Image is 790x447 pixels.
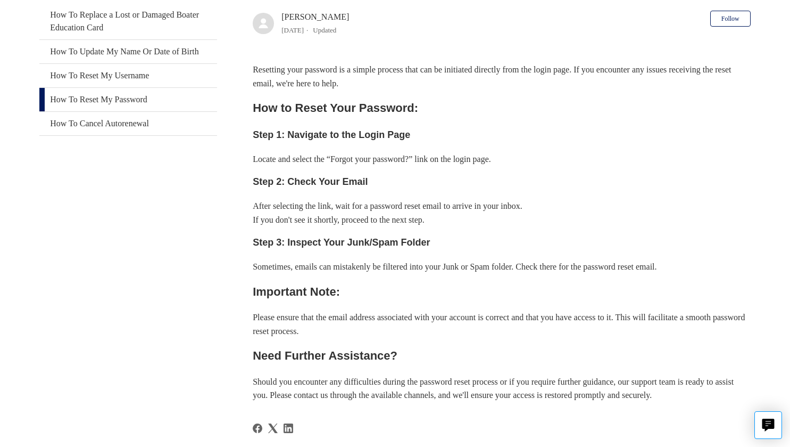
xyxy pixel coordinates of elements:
a: LinkedIn [284,424,293,433]
button: Follow Article [710,11,751,27]
p: Please ensure that the email address associated with your account is correct and that you have ac... [253,311,751,338]
svg: Share this page on LinkedIn [284,424,293,433]
a: How To Cancel Autorenewal [39,112,217,135]
p: After selecting the link, wait for a password reset email to arrive in your inbox. If you don't s... [253,199,751,226]
a: How To Reset My Username [39,64,217,87]
h3: Step 3: Inspect Your Junk/Spam Folder [253,235,751,250]
svg: Share this page on X Corp [268,424,278,433]
h3: Step 1: Navigate to the Login Page [253,127,751,143]
li: Updated [313,26,336,34]
button: Live chat [754,411,782,439]
a: Facebook [253,424,262,433]
time: 03/15/2024, 08:39 [281,26,304,34]
a: How To Update My Name Or Date of Birth [39,40,217,63]
h2: Need Further Assistance? [253,346,751,365]
h2: Important Note: [253,282,751,301]
h3: Step 2: Check Your Email [253,174,751,190]
a: How To Replace a Lost or Damaged Boater Education Card [39,3,217,39]
a: How To Reset My Password [39,88,217,111]
h2: How to Reset Your Password: [253,99,751,117]
p: Locate and select the “Forgot your password?” link on the login page. [253,152,751,166]
p: Should you encounter any difficulties during the password reset process or if you require further... [253,375,751,402]
div: [PERSON_NAME] [281,11,349,36]
svg: Share this page on Facebook [253,424,262,433]
p: Resetting your password is a simple process that can be initiated directly from the login page. I... [253,63,751,90]
a: X Corp [268,424,278,433]
p: Sometimes, emails can mistakenly be filtered into your Junk or Spam folder. Check there for the p... [253,260,751,274]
